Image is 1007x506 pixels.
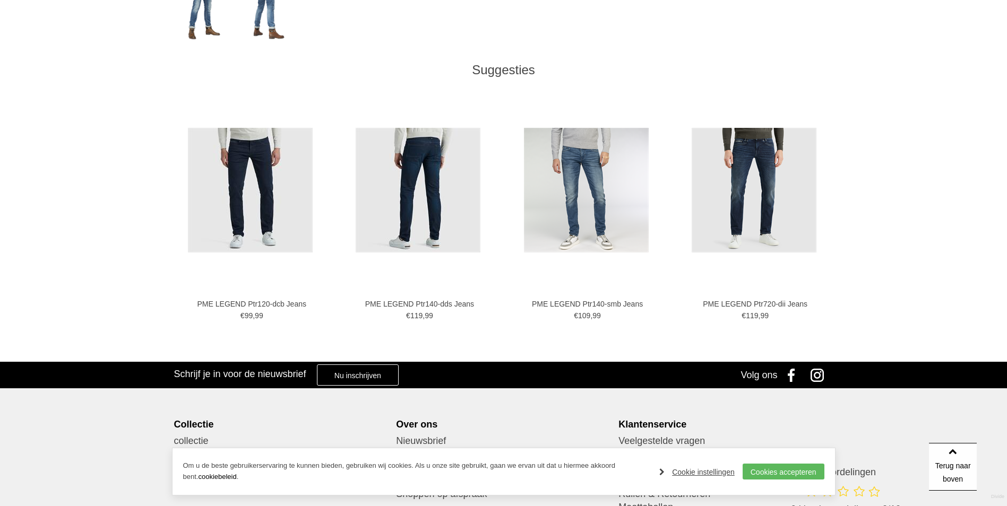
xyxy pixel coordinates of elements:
[760,311,769,320] span: 99
[991,490,1004,503] a: Divide
[618,434,833,448] a: Veelgestelde vragen
[172,62,836,78] div: Suggesties
[346,299,493,309] a: PME LEGEND Ptr140-dds Jeans
[425,311,433,320] span: 99
[253,311,255,320] span: ,
[746,311,758,320] span: 119
[759,311,761,320] span: ,
[578,311,590,320] span: 109
[423,311,425,320] span: ,
[590,311,592,320] span: ,
[659,464,735,480] a: Cookie instellingen
[317,364,399,386] a: Nu inschrijven
[174,418,388,430] div: Collectie
[410,311,423,320] span: 119
[742,311,746,320] span: €
[183,460,649,483] p: Om u de beste gebruikerservaring te kunnen bieden, gebruiken wij cookies. Als u onze site gebruik...
[396,418,610,430] div: Over ons
[807,362,833,388] a: Instagram
[396,434,610,448] a: Nieuwsbrief
[356,128,480,252] img: PME LEGEND Ptr140-dds Jeans
[188,128,313,252] img: PME LEGEND Ptr120-dcb Jeans
[574,311,578,320] span: €
[174,434,388,448] a: collectie
[240,311,245,320] span: €
[618,418,833,430] div: Klantenservice
[741,362,777,388] div: Volg ons
[592,311,601,320] span: 99
[174,368,306,380] h3: Schrijf je in voor de nieuwsbrief
[245,311,253,320] span: 99
[743,464,824,479] a: Cookies accepteren
[406,311,410,320] span: €
[198,473,236,481] a: cookiebeleid
[929,443,977,491] a: Terug naar boven
[692,128,816,252] img: PME LEGEND Ptr720-dii Jeans
[514,299,661,309] a: PME LEGEND Ptr140-smb Jeans
[255,311,263,320] span: 99
[682,299,829,309] a: PME LEGEND Ptr720-dii Jeans
[178,299,325,309] a: PME LEGEND Ptr120-dcb Jeans
[524,128,649,252] img: PME LEGEND Ptr140-smb Jeans
[780,362,807,388] a: Facebook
